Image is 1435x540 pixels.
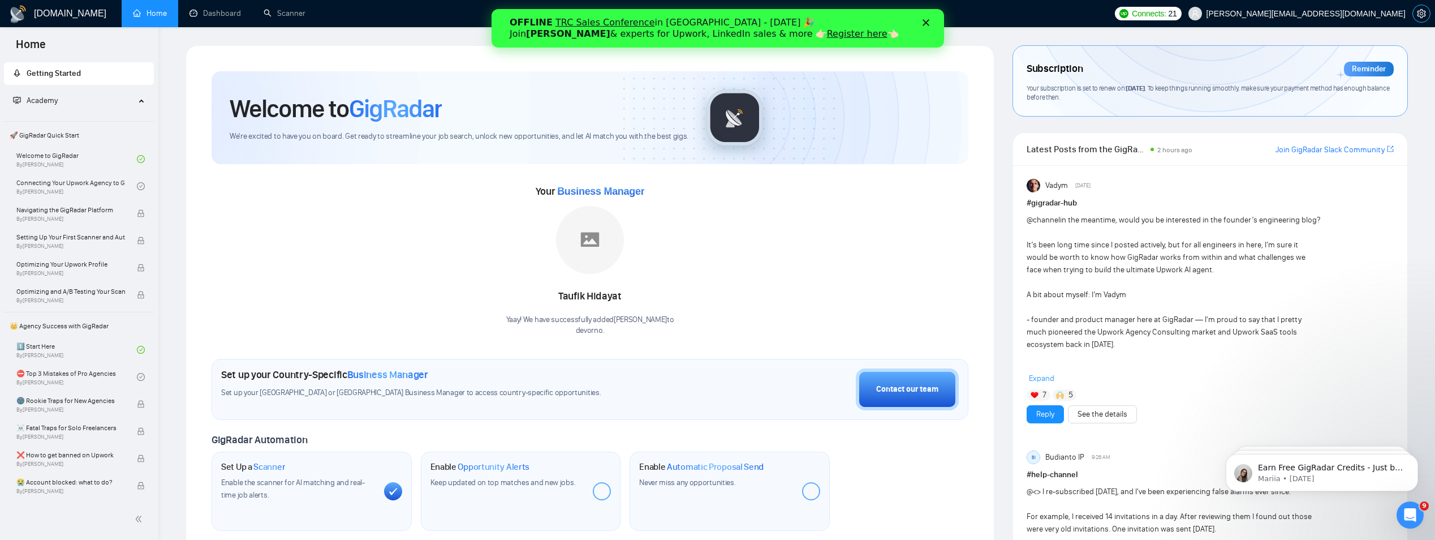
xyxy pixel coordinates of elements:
span: Budianto IP [1045,451,1084,464]
button: Contact our team [856,368,959,410]
a: Welcome to GigRadarBy[PERSON_NAME] [16,147,137,172]
iframe: Intercom notifications message [1209,430,1435,509]
span: Navigating the GigRadar Platform [16,204,125,216]
span: We're excited to have you on board. Get ready to streamline your job search, unlock new opportuni... [230,131,688,142]
span: 9 [1420,502,1429,511]
span: lock [137,237,145,245]
div: Reminder [1344,62,1394,76]
span: lock [137,291,145,299]
img: gigradar-logo.png [706,89,763,146]
span: [DATE] [1126,84,1145,92]
a: Join GigRadar Slack Community [1275,144,1385,156]
img: upwork-logo.png [1119,9,1128,18]
div: in the meantime, would you be interested in the founder’s engineering blog? It’s been long time s... [1027,214,1320,463]
span: 7 [1042,389,1046,401]
span: By [PERSON_NAME] [16,297,125,304]
a: 1️⃣ Start HereBy[PERSON_NAME] [16,337,137,362]
span: 2 hours ago [1157,146,1192,154]
span: Enable the scanner for AI matching and real-time job alerts. [221,478,365,500]
a: homeHome [133,8,167,18]
span: Connects: [1132,7,1166,20]
img: 🙌 [1056,391,1064,399]
span: fund-projection-screen [13,96,21,104]
span: check-circle [137,155,145,163]
span: Opportunity Alerts [458,461,529,473]
span: GigRadar Automation [212,434,307,446]
span: Academy [13,96,58,105]
img: logo [9,5,27,23]
span: ❌ How to get banned on Upwork [16,449,125,461]
a: See the details [1078,408,1127,421]
span: rocket [13,69,21,77]
img: ❤️ [1031,391,1038,399]
span: Academy [27,96,58,105]
span: double-left [135,513,146,525]
span: lock [137,455,145,462]
li: Getting Started [4,62,154,85]
div: Yaay! We have successfully added [PERSON_NAME] to [506,315,674,336]
span: lock [137,427,145,435]
span: user [1191,10,1199,18]
div: Taufik Hidayat [506,287,674,306]
span: Setting Up Your First Scanner and Auto-Bidder [16,232,125,243]
span: By [PERSON_NAME] [16,488,125,495]
span: 🌚 Rookie Traps for New Agencies [16,395,125,406]
span: [DATE] [1075,181,1091,191]
span: check-circle [137,373,145,381]
a: dashboardDashboard [189,8,241,18]
span: Getting Started [27,68,81,78]
iframe: Intercom live chat banner [492,9,944,48]
span: Business Manager [557,186,644,197]
button: See the details [1068,405,1137,423]
span: Automatic Proposal Send [667,461,764,473]
span: lock [137,482,145,490]
a: Connecting Your Upwork Agency to GigRadarBy[PERSON_NAME] [16,174,137,199]
span: By [PERSON_NAME] [16,243,125,250]
span: Business Manager [347,368,428,381]
h1: Welcome to [230,93,442,124]
span: By [PERSON_NAME] [16,461,125,468]
span: By [PERSON_NAME] [16,406,125,413]
span: 🚀 GigRadar Quick Start [5,124,153,147]
div: BI [1027,451,1040,464]
span: Home [7,36,55,60]
span: 21 [1169,7,1177,20]
a: searchScanner [264,8,305,18]
span: @channel [1027,215,1060,225]
span: Set up your [GEOGRAPHIC_DATA] or [GEOGRAPHIC_DATA] Business Manager to access country-specific op... [221,388,663,398]
span: Your [536,185,645,198]
span: Optimizing Your Upwork Profile [16,259,125,270]
iframe: Intercom live chat [1397,502,1424,529]
span: Scanner [253,461,285,473]
span: check-circle [137,346,145,354]
h1: Set Up a [221,461,285,473]
span: 9:26 AM [1092,452,1110,462]
span: By [PERSON_NAME] [16,216,125,222]
span: lock [137,400,145,408]
p: devorno . [506,325,674,336]
button: setting [1412,5,1430,23]
span: Latest Posts from the GigRadar Community [1027,142,1147,156]
button: Reply [1027,405,1064,423]
span: Vadym [1045,179,1068,192]
span: lock [137,209,145,217]
span: Subscription [1027,59,1083,79]
span: Expand [1029,374,1054,383]
h1: Enable [430,461,530,473]
span: GigRadar [349,93,442,124]
span: lock [137,264,145,272]
a: setting [1412,9,1430,18]
p: Message from Mariia, sent 7w ago [49,44,195,54]
h1: Set up your Country-Specific [221,368,428,381]
h1: # help-channel [1027,469,1394,481]
span: By [PERSON_NAME] [16,434,125,440]
span: 😭 Account blocked: what to do? [16,477,125,488]
span: By [PERSON_NAME] [16,270,125,277]
span: export [1387,144,1394,153]
h1: # gigradar-hub [1027,197,1394,209]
